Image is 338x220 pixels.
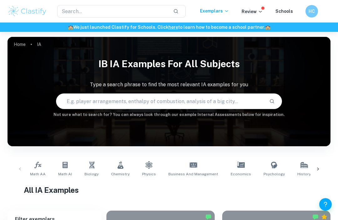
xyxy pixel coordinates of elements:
p: Review [242,8,263,15]
span: Math AA [30,171,46,177]
span: Math AI [58,171,72,177]
input: Search... [57,5,168,17]
a: Home [14,40,26,49]
div: Premium [321,214,327,220]
span: Business and Management [168,171,218,177]
span: 🏫 [68,25,73,30]
h6: We just launched Clastify for Schools. Click to learn how to become a school partner. [1,24,337,31]
h6: Not sure what to search for? You can always look through our example Internal Assessments below f... [8,112,330,118]
span: Chemistry [111,171,130,177]
button: Help and Feedback [319,198,332,211]
span: History [297,171,311,177]
a: Schools [275,9,293,14]
span: Physics [142,171,156,177]
button: HC [305,5,318,17]
input: E.g. player arrangements, enthalpy of combustion, analysis of a big city... [56,92,264,110]
p: Exemplars [200,7,229,14]
button: Search [267,96,277,107]
span: Economics [231,171,251,177]
img: Marked [312,214,319,220]
a: here [168,25,178,30]
span: Biology [84,171,99,177]
p: Type a search phrase to find the most relevant IA examples for you [8,81,330,88]
img: Marked [205,214,212,220]
p: IA [37,41,41,48]
h1: All IA Examples [24,184,315,196]
h6: HC [308,8,315,15]
img: Clastify logo [8,5,47,17]
span: 🏫 [265,25,270,30]
h1: IB IA examples for all subjects [8,54,330,73]
span: Psychology [264,171,285,177]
